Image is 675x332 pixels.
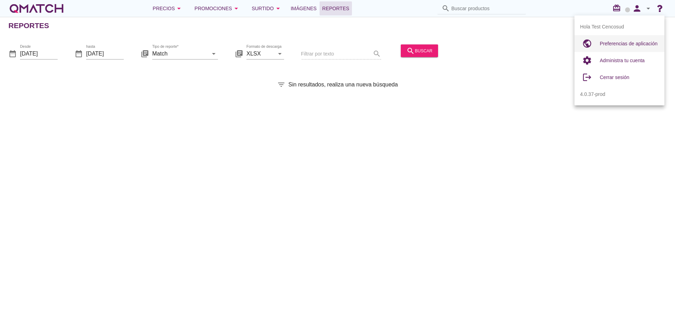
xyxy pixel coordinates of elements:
[210,49,218,58] i: arrow_drop_down
[320,1,352,15] a: Reportes
[580,53,594,67] i: settings
[612,4,624,12] i: redeem
[8,1,65,15] a: white-qmatch-logo
[194,4,240,13] div: Promociones
[141,49,149,58] i: library_books
[291,4,317,13] span: Imágenes
[8,20,49,31] h2: Reportes
[288,1,320,15] a: Imágenes
[147,1,189,15] button: Precios
[276,49,284,58] i: arrow_drop_down
[152,48,208,59] input: Tipo de reporte*
[75,49,83,58] i: date_range
[451,3,522,14] input: Buscar productos
[580,91,605,98] span: 4.0.37-prod
[580,70,594,84] i: logout
[277,80,285,89] i: filter_list
[8,49,17,58] i: date_range
[600,41,657,46] span: Preferencias de aplicación
[232,4,240,13] i: arrow_drop_down
[252,4,282,13] div: Surtido
[401,44,438,57] button: buscar
[600,74,629,80] span: Cerrar sesión
[580,23,624,31] span: Hola Test Cencosud
[406,46,415,55] i: search
[274,4,282,13] i: arrow_drop_down
[235,49,243,58] i: library_books
[175,4,183,13] i: arrow_drop_down
[288,80,398,89] span: Sin resultados, realiza una nueva búsqueda
[580,37,594,51] i: public
[20,48,58,59] input: Desde
[246,48,274,59] input: Formato de descarga
[322,4,349,13] span: Reportes
[644,4,652,13] i: arrow_drop_down
[153,4,183,13] div: Precios
[86,48,124,59] input: hasta
[630,4,644,13] i: person
[442,4,450,13] i: search
[246,1,288,15] button: Surtido
[189,1,246,15] button: Promociones
[406,46,432,55] div: buscar
[600,58,645,63] span: Administra tu cuenta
